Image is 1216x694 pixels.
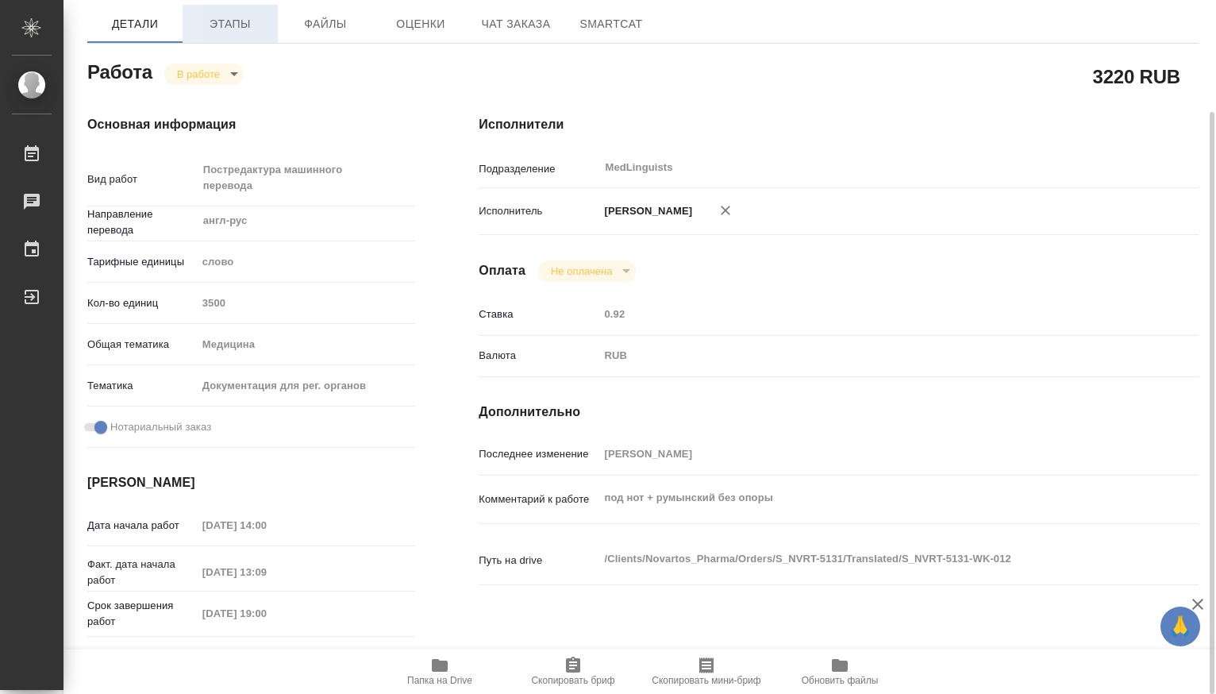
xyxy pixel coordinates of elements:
input: Пустое поле [197,561,336,584]
p: Подразделение [479,161,598,177]
p: Исполнитель [479,203,598,219]
span: Нотариальный заказ [110,419,211,435]
button: 🙏 [1160,607,1200,646]
h4: Основная информация [87,115,415,134]
div: слово [197,249,416,276]
h2: Работа [87,56,152,85]
h4: Исполнители [479,115,1199,134]
p: Вид работ [87,172,197,187]
p: Последнее изменение [479,446,598,462]
span: Скопировать бриф [531,675,614,686]
div: В работе [538,260,636,282]
p: Комментарий к работе [479,492,598,507]
button: Папка на Drive [373,650,506,694]
textarea: /Clients/Novartos_Pharma/Orders/S_NVRT-5131/Translated/S_NVRT-5131-WK-012 [598,546,1138,573]
span: SmartCat [573,14,649,34]
input: Пустое поле [197,291,416,314]
input: Пустое поле [598,303,1138,326]
h2: 3220 RUB [1093,63,1180,90]
div: Медицина [197,331,416,358]
p: Факт. дата начала работ [87,557,197,588]
button: Скопировать мини-бриф [640,650,773,694]
p: Кол-во единиц [87,295,197,311]
input: Пустое поле [598,442,1138,465]
h4: Дополнительно [479,403,1199,422]
button: Скопировать бриф [506,650,640,694]
p: [PERSON_NAME] [598,203,692,219]
p: Тематика [87,378,197,394]
input: Пустое поле [197,514,336,537]
span: Файлы [287,14,364,34]
button: Удалить исполнителя [708,193,743,228]
button: Обновить файлы [773,650,906,694]
p: Путь на drive [479,553,598,569]
span: Обновить файлы [802,675,879,686]
button: В работе [172,67,225,81]
textarea: под нот + румынский без опоры [598,484,1138,511]
span: Скопировать мини-бриф [652,675,760,686]
p: Валюта [479,348,598,364]
span: Детали [97,14,173,34]
input: Пустое поле [197,602,336,625]
h4: [PERSON_NAME] [87,473,415,492]
span: Папка на Drive [407,675,472,686]
p: Срок завершения работ [87,598,197,630]
p: Дата начала работ [87,518,197,534]
button: Не оплачена [546,264,617,278]
p: Ставка [479,307,598,322]
h4: Оплата [479,261,525,280]
div: RUB [598,342,1138,369]
div: В работе [164,64,244,85]
p: Тарифные единицы [87,254,197,270]
span: Оценки [383,14,459,34]
p: Направление перевода [87,206,197,238]
span: 🙏 [1167,610,1194,643]
span: Этапы [192,14,268,34]
div: Документация для рег. органов [197,372,416,399]
span: Чат заказа [478,14,554,34]
p: Общая тематика [87,337,197,353]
